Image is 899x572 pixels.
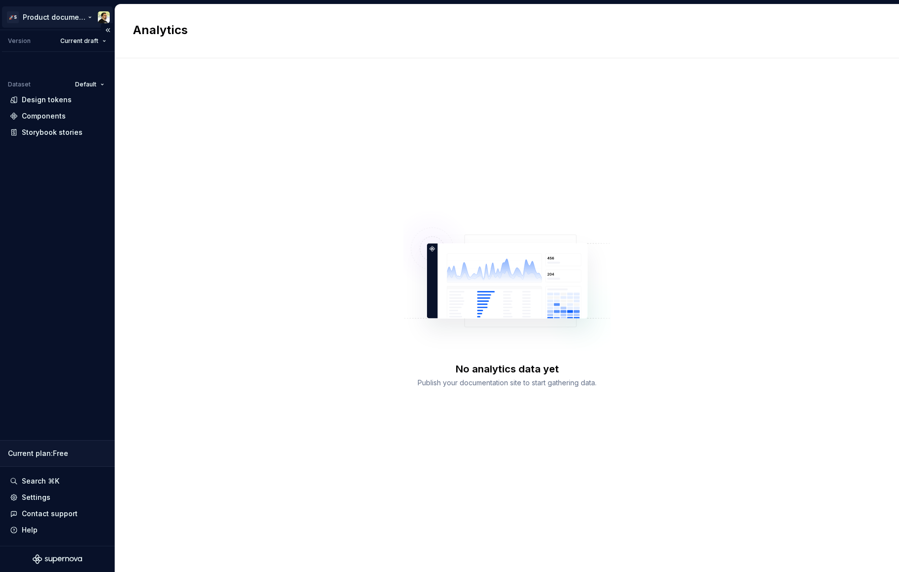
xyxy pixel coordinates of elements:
a: Design tokens [6,92,109,108]
div: Design tokens [22,95,72,105]
img: Honza Toman [98,11,110,23]
button: Help [6,522,109,538]
div: Search ⌘K [22,476,59,486]
a: Storybook stories [6,124,109,140]
button: Default [71,78,109,91]
span: Default [75,81,96,88]
div: Settings [22,492,50,502]
a: Settings [6,490,109,505]
div: Publish your documentation site to start gathering data. [418,378,597,388]
div: Storybook stories [22,127,83,137]
a: Components [6,108,109,124]
div: Contact support [22,509,78,519]
span: Current draft [60,37,98,45]
div: 🚀S [7,11,19,23]
div: Product documentation [23,12,86,22]
button: Search ⌘K [6,473,109,489]
div: Dataset [8,81,31,88]
div: Components [22,111,66,121]
button: Current draft [56,34,111,48]
button: 🚀SProduct documentationHonza Toman [2,6,113,28]
button: Collapse sidebar [101,23,115,37]
div: Version [8,37,31,45]
h2: Analytics [133,22,869,38]
svg: Supernova Logo [33,554,82,564]
div: No analytics data yet [456,362,559,376]
button: Contact support [6,506,109,522]
div: Help [22,525,38,535]
div: Current plan : Free [8,449,107,458]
